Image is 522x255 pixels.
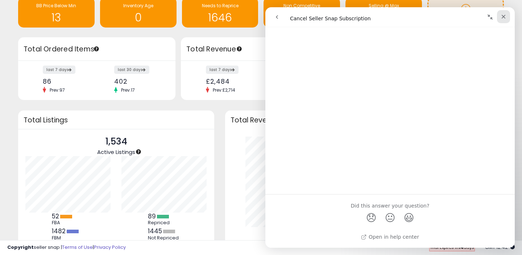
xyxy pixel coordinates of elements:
h1: 13 [22,12,91,24]
iframe: To enrich screen reader interactions, please activate Accessibility in Grammarly extension settings [265,7,515,248]
strong: Copyright [7,244,34,251]
div: 402 [114,78,163,85]
a: Privacy Policy [94,244,126,251]
span: Prev: £2,714 [209,87,239,93]
div: Not Repriced [148,235,181,241]
label: last 7 days [206,66,239,74]
label: last 7 days [43,66,75,74]
div: FBA [52,220,84,226]
div: £2,484 [206,78,256,85]
h1: 1646 [186,12,255,24]
span: Non Competitive [283,3,320,9]
b: 1445 [148,227,162,235]
p: 1,534 [97,135,135,149]
span: BB Price Below Min [36,3,76,9]
div: FBM [52,235,84,241]
b: 89 [148,212,156,221]
h3: Total Ordered Items [24,44,170,54]
div: Tooltip anchor [236,46,243,52]
b: 1482 [52,227,66,235]
span: Selling @ Max [369,3,399,9]
a: Terms of Use [62,244,93,251]
h3: Total Revenue [186,44,336,54]
span: Active Listings [97,148,135,156]
div: 86 [43,78,91,85]
div: seller snap | | [7,244,126,251]
h3: Total Listings [24,117,209,123]
span: Prev: 97 [46,87,69,93]
label: last 30 days [114,66,149,74]
b: 52 [52,212,59,221]
div: Tooltip anchor [93,46,100,52]
div: Repriced [148,220,181,226]
h3: Total Revenue - 7 days [231,117,498,123]
div: Tooltip anchor [135,149,142,155]
h1: 0 [104,12,173,24]
span: Prev: 17 [117,87,138,93]
span: Inventory Age [123,3,153,9]
span: Needs to Reprice [202,3,239,9]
